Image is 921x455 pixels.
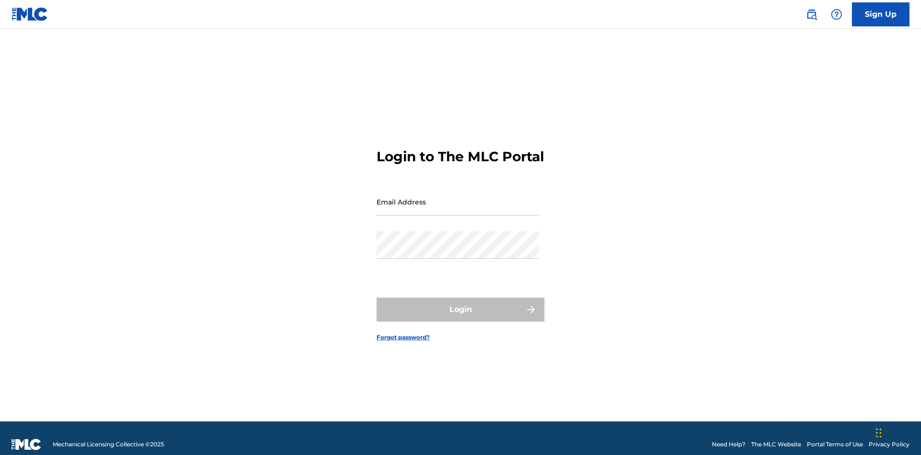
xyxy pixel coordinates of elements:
img: search [806,9,817,20]
a: Portal Terms of Use [807,440,863,449]
a: Public Search [802,5,821,24]
iframe: Chat Widget [873,409,921,455]
a: Forgot password? [377,333,430,342]
div: Drag [876,419,882,447]
span: Mechanical Licensing Collective © 2025 [53,440,164,449]
div: Help [827,5,846,24]
a: Need Help? [712,440,745,449]
a: Privacy Policy [869,440,909,449]
img: logo [12,439,41,450]
a: The MLC Website [751,440,801,449]
a: Sign Up [852,2,909,26]
img: MLC Logo [12,7,48,21]
img: help [831,9,842,20]
h3: Login to The MLC Portal [377,148,544,165]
